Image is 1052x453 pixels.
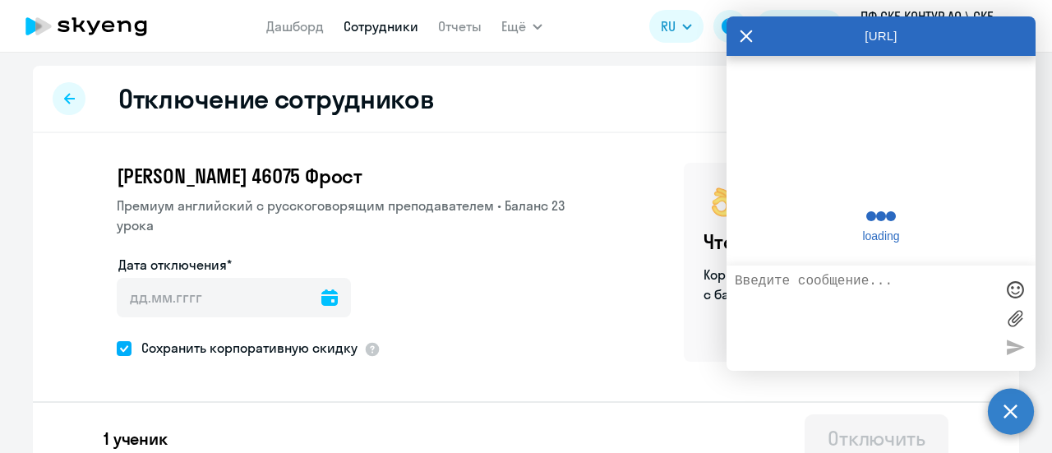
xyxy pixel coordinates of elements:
[117,278,351,317] input: дд.мм.гггг
[344,18,418,35] a: Сотрудники
[131,338,358,358] span: Сохранить корпоративную скидку
[727,229,1036,243] span: loading
[756,10,842,43] button: Балансbalance
[704,183,743,222] img: ok
[649,10,704,43] button: RU
[704,265,942,304] p: Корпоративные уроки будут списаны с баланса сотрудника
[266,18,324,35] a: Дашборд
[861,7,1013,46] p: ПФ СКБ КОНТУР АО \ СКБ Контур, ПФ СКБ КОНТУР, АО
[501,10,542,43] button: Ещё
[852,7,1038,46] button: ПФ СКБ КОНТУР АО \ СКБ Контур, ПФ СКБ КОНТУР, АО
[118,82,434,115] h2: Отключение сотрудников
[117,163,362,189] span: [PERSON_NAME] 46075 Фрост
[438,18,482,35] a: Отчеты
[104,428,168,451] p: 1 ученик
[501,16,526,36] span: Ещё
[828,425,925,451] div: Отключить
[704,229,973,255] h4: Что произойдет с балансом?
[1003,306,1027,331] label: Лимит 10 файлов
[661,16,676,36] span: RU
[118,255,232,275] label: Дата отключения*
[117,196,600,235] p: Премиум английский с русскоговорящим преподавателем • Баланс 23 урока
